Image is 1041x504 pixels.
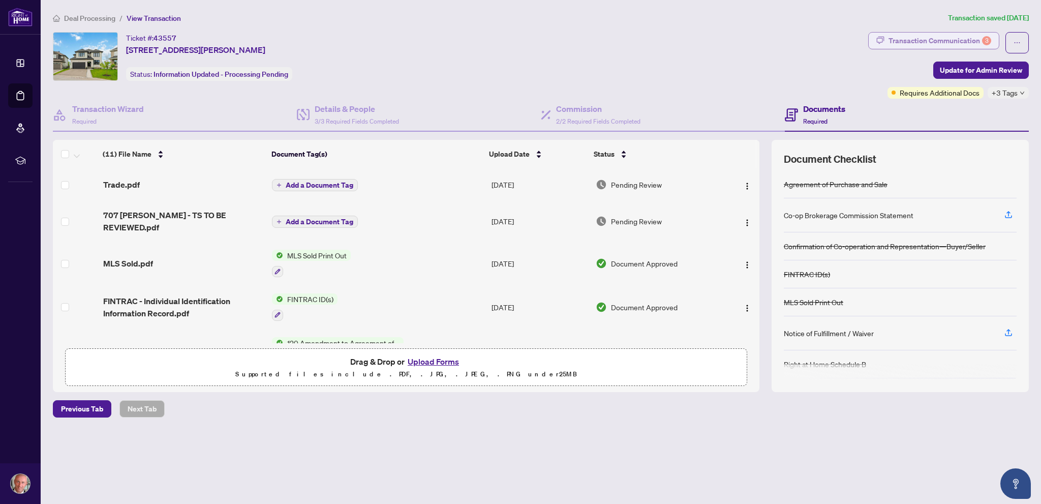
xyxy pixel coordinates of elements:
[784,210,913,221] div: Co-op Brokerage Commission Statement
[61,401,103,417] span: Previous Tab
[784,297,843,308] div: MLS Sold Print Out
[596,179,607,190] img: Document Status
[101,59,109,67] img: tab_keywords_by_traffic_grey.svg
[267,140,485,168] th: Document Tag(s)
[272,293,283,305] img: Status Icon
[66,349,747,387] span: Drag & Drop orUpload FormsSupported files include .PDF, .JPG, .JPEG, .PNG under25MB
[556,103,640,115] h4: Commission
[272,179,358,191] button: Add a Document Tag
[272,337,404,365] button: Status Icon120 Amendment to Agreement of Purchase and Sale
[784,328,874,339] div: Notice of Fulfillment / Waiver
[596,216,607,227] img: Document Status
[53,400,111,418] button: Previous Tab
[72,117,97,125] span: Required
[26,26,168,35] div: Domain: [PERSON_NAME][DOMAIN_NAME]
[739,176,755,193] button: Logo
[272,250,283,261] img: Status Icon
[11,474,30,493] img: Profile Icon
[487,329,592,373] td: [DATE]
[933,62,1029,79] button: Update for Admin Review
[126,44,265,56] span: [STREET_ADDRESS][PERSON_NAME]
[611,258,678,269] span: Document Approved
[487,285,592,329] td: [DATE]
[594,149,615,160] span: Status
[112,60,171,67] div: Keywords by Traffic
[286,218,353,225] span: Add a Document Tag
[743,182,751,190] img: Logo
[868,32,999,49] button: Transaction Communication3
[611,216,662,227] span: Pending Review
[900,87,979,98] span: Requires Additional Docs
[739,255,755,272] button: Logo
[283,293,338,305] span: FINTRAC ID(s)
[611,179,662,190] span: Pending Review
[53,15,60,22] span: home
[1000,468,1031,499] button: Open asap
[8,8,33,26] img: logo
[596,302,607,313] img: Document Status
[103,209,264,233] span: 707 [PERSON_NAME] - TS TO BE REVIEWED.pdf
[487,201,592,242] td: [DATE]
[126,67,292,81] div: Status:
[485,140,589,168] th: Upload Date
[739,299,755,315] button: Logo
[487,242,592,285] td: [DATE]
[889,33,991,49] div: Transaction Communication
[803,117,828,125] span: Required
[272,215,358,228] button: Add a Document Tag
[272,250,351,277] button: Status IconMLS Sold Print Out
[99,140,267,168] th: (11) File Name
[784,152,876,166] span: Document Checklist
[103,257,153,270] span: MLS Sold.pdf
[743,219,751,227] img: Logo
[590,140,720,168] th: Status
[283,250,351,261] span: MLS Sold Print Out
[16,26,24,35] img: website_grey.svg
[119,12,123,24] li: /
[126,32,176,44] div: Ticket #:
[119,400,165,418] button: Next Tab
[487,168,592,201] td: [DATE]
[489,149,530,160] span: Upload Date
[154,34,176,43] span: 43557
[992,87,1018,99] span: +3 Tags
[784,359,866,370] div: Right at Home Schedule B
[39,60,91,67] div: Domain Overview
[315,103,399,115] h4: Details & People
[103,149,151,160] span: (11) File Name
[948,12,1029,24] article: Transaction saved [DATE]
[743,304,751,312] img: Logo
[405,355,462,368] button: Upload Forms
[286,182,353,189] span: Add a Document Tag
[1014,39,1021,46] span: ellipsis
[784,241,986,252] div: Confirmation of Co-operation and Representation—Buyer/Seller
[350,355,462,368] span: Drag & Drop or
[103,179,140,191] span: Trade.pdf
[940,62,1022,78] span: Update for Admin Review
[1020,91,1025,96] span: down
[272,179,358,192] button: Add a Document Tag
[277,183,282,188] span: plus
[154,70,288,79] span: Information Updated - Processing Pending
[272,293,338,321] button: Status IconFINTRAC ID(s)
[743,261,751,269] img: Logo
[784,179,887,190] div: Agreement of Purchase and Sale
[103,295,264,319] span: FINTRAC - Individual Identification Information Record.pdf
[803,103,845,115] h4: Documents
[596,258,607,269] img: Document Status
[64,14,115,23] span: Deal Processing
[277,219,282,224] span: plus
[53,33,117,80] img: IMG-X12178409_1.jpg
[283,337,404,348] span: 120 Amendment to Agreement of Purchase and Sale
[72,103,144,115] h4: Transaction Wizard
[556,117,640,125] span: 2/2 Required Fields Completed
[127,14,181,23] span: View Transaction
[315,117,399,125] span: 3/3 Required Fields Completed
[27,59,36,67] img: tab_domain_overview_orange.svg
[272,216,358,228] button: Add a Document Tag
[784,269,830,280] div: FINTRAC ID(s)
[739,213,755,229] button: Logo
[982,36,991,45] div: 3
[272,337,283,348] img: Status Icon
[72,368,741,380] p: Supported files include .PDF, .JPG, .JPEG, .PNG under 25 MB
